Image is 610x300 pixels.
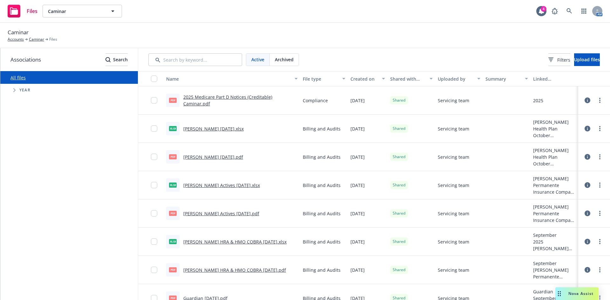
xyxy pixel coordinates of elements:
div: [PERSON_NAME] Permanente Insurance Company [533,267,576,280]
span: xlsx [169,183,177,187]
span: Filters [557,57,570,63]
div: [PERSON_NAME] Permanente Insurance Company [533,245,576,252]
button: Caminar [43,5,122,17]
span: Shared [393,126,405,131]
a: Search [563,5,576,17]
a: Accounts [8,37,24,42]
div: Name [166,76,291,82]
a: Switch app [578,5,590,17]
span: Billing and Audits [303,125,341,132]
span: Shared [393,154,405,160]
span: Shared [393,97,405,103]
span: Year [19,88,30,92]
span: Compliance [303,97,328,104]
div: File type [303,76,338,82]
input: Select all [151,76,157,82]
span: Active [251,56,264,63]
div: [PERSON_NAME] Permanente Insurance Company [533,203,576,223]
a: more [596,210,604,217]
button: Created on [348,71,388,86]
span: Servicing team [438,210,469,217]
div: Shared with client [390,76,426,82]
span: xlsx [169,239,177,244]
input: Toggle Row Selected [151,154,157,160]
span: [DATE] [350,125,365,132]
svg: Search [105,57,111,62]
input: Toggle Row Selected [151,182,157,188]
div: Created on [350,76,378,82]
span: Shared [393,267,405,273]
button: Filters [548,53,570,66]
span: Archived [275,56,294,63]
a: [PERSON_NAME] [DATE].xlsx [183,126,244,132]
span: Servicing team [438,238,469,245]
span: [DATE] [350,154,365,160]
div: [PERSON_NAME] Health Plan [533,119,576,132]
button: Summary [483,71,531,86]
button: Name [164,71,300,86]
div: [PERSON_NAME] Health Plan [533,147,576,160]
a: Caminar [29,37,44,42]
span: Servicing team [438,97,469,104]
span: Shared [393,239,405,244]
span: Shared [393,182,405,188]
div: October [533,160,576,167]
button: Uploaded by [435,71,483,86]
span: Files [49,37,57,42]
div: Linked associations [533,76,576,82]
span: pdf [169,154,177,159]
input: Toggle Row Selected [151,238,157,245]
span: Nova Assist [568,291,593,296]
span: pdf [169,98,177,103]
span: Billing and Audits [303,238,341,245]
a: Files [5,2,40,20]
span: Filters [548,57,570,63]
input: Toggle Row Selected [151,210,157,217]
div: Guardian [533,288,557,295]
span: Files [27,9,37,14]
a: 2025 Medicare Part D Notices (Creditable) Caminar.pdf [183,94,272,107]
a: more [596,153,604,161]
div: September [533,232,576,238]
span: [DATE] [350,182,365,189]
a: more [596,238,604,245]
div: 2025 [533,97,543,104]
span: xlsx [169,126,177,131]
div: 2025 [533,238,576,245]
button: Shared with client [388,71,435,86]
span: [DATE] [350,210,365,217]
div: Tree Example [0,84,138,97]
span: pdf [169,211,177,216]
a: [PERSON_NAME] Actives [DATE].xlsx [183,182,260,188]
button: File type [300,71,348,86]
span: [DATE] [350,267,365,273]
span: Caminar [48,8,103,15]
div: Drag to move [555,287,563,300]
span: pdf [169,267,177,272]
span: Caminar [8,28,29,37]
button: Nova Assist [555,287,599,300]
div: [PERSON_NAME] Permanente Insurance Company [533,175,576,195]
a: more [596,266,604,274]
a: Report a Bug [548,5,561,17]
a: [PERSON_NAME] HRA & HMO COBRA [DATE].pdf [183,267,286,273]
a: [PERSON_NAME] HRA & HMO COBRA [DATE].xlsx [183,239,287,245]
span: Billing and Audits [303,182,341,189]
div: Uploaded by [438,76,473,82]
a: more [596,181,604,189]
button: Linked associations [531,71,578,86]
a: [PERSON_NAME] Actives [DATE].pdf [183,210,259,217]
input: Toggle Row Selected [151,97,157,103]
input: Toggle Row Selected [151,125,157,132]
span: Servicing team [438,267,469,273]
div: Summary [485,76,521,82]
span: [DATE] [350,238,365,245]
span: [DATE] [350,97,365,104]
span: Shared [393,210,405,216]
div: October [533,132,576,139]
span: Billing and Audits [303,267,341,273]
span: Billing and Audits [303,154,341,160]
span: Associations [10,56,41,64]
span: Billing and Audits [303,210,341,217]
a: more [596,97,604,104]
